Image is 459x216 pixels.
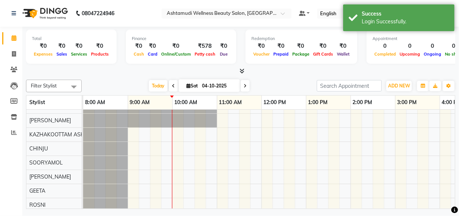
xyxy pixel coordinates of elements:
[372,51,398,57] span: Completed
[159,51,193,57] span: Online/Custom
[29,187,45,194] span: GEETA
[422,51,443,57] span: Ongoing
[398,51,422,57] span: Upcoming
[82,3,114,24] b: 08047224946
[29,202,46,208] span: ROSNI
[193,51,217,57] span: Petty cash
[335,42,351,50] div: ₹0
[31,83,57,89] span: Filter Stylist
[132,42,146,50] div: ₹0
[351,97,374,108] a: 2:00 PM
[271,42,290,50] div: ₹0
[335,51,351,57] span: Wallet
[173,97,199,108] a: 10:00 AM
[290,42,311,50] div: ₹0
[128,97,152,108] a: 9:00 AM
[217,42,230,50] div: ₹0
[398,42,422,50] div: 0
[159,42,193,50] div: ₹0
[306,97,330,108] a: 1:00 PM
[362,10,449,18] div: Success
[29,117,71,124] span: [PERSON_NAME]
[185,83,200,89] span: Sat
[55,42,69,50] div: ₹0
[395,97,419,108] a: 3:00 PM
[362,18,449,26] div: Login Successfully.
[32,42,55,50] div: ₹0
[29,159,63,166] span: SOORYAMOL
[29,173,71,180] span: [PERSON_NAME]
[89,51,111,57] span: Products
[200,80,237,92] input: 2025-10-04
[132,36,230,42] div: Finance
[372,42,398,50] div: 0
[69,51,89,57] span: Services
[29,99,45,106] span: Stylist
[251,42,271,50] div: ₹0
[19,3,70,24] img: logo
[311,51,335,57] span: Gift Cards
[251,51,271,57] span: Voucher
[193,42,217,50] div: ₹578
[32,51,55,57] span: Expenses
[149,80,167,92] span: Today
[218,51,229,57] span: Due
[251,36,351,42] div: Redemption
[132,51,146,57] span: Cash
[32,36,111,42] div: Total
[146,51,159,57] span: Card
[69,42,89,50] div: ₹0
[29,145,48,152] span: CHINJU
[311,42,335,50] div: ₹0
[262,97,288,108] a: 12:00 PM
[29,131,104,138] span: KAZHAKOOTTAM ASHTAMUDI
[271,51,290,57] span: Prepaid
[217,97,244,108] a: 11:00 AM
[290,51,311,57] span: Package
[83,97,107,108] a: 8:00 AM
[146,42,159,50] div: ₹0
[386,81,412,91] button: ADD NEW
[422,42,443,50] div: 0
[388,83,410,89] span: ADD NEW
[317,80,382,92] input: Search Appointment
[55,51,69,57] span: Sales
[89,42,111,50] div: ₹0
